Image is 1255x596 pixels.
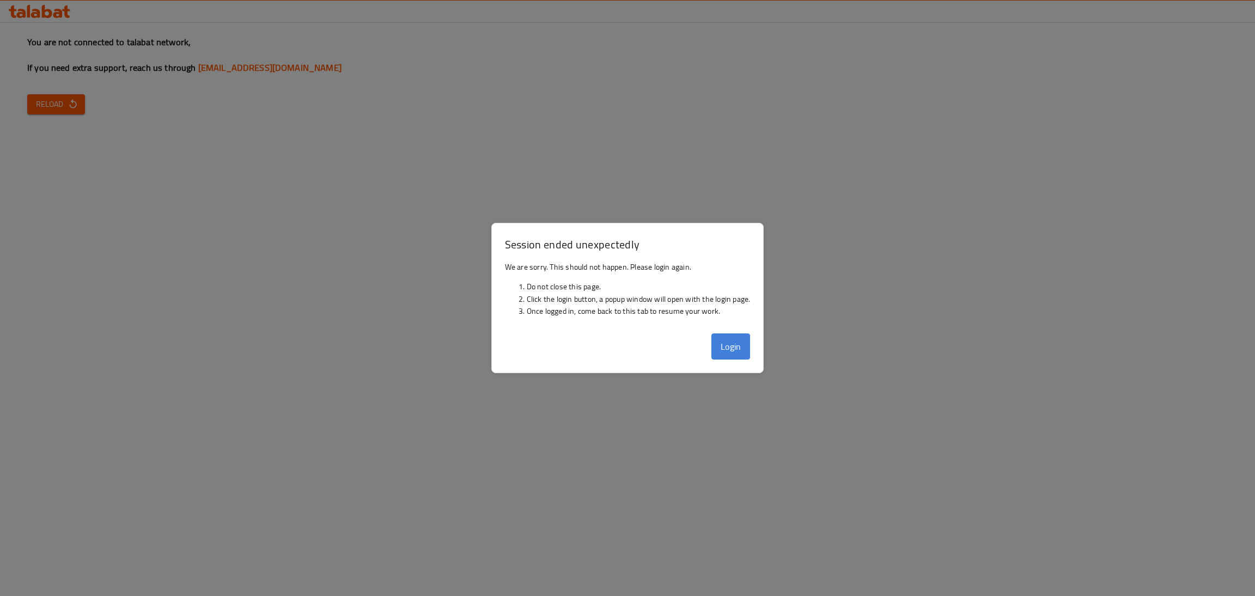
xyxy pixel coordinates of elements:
li: Click the login button, a popup window will open with the login page. [527,293,751,305]
li: Once logged in, come back to this tab to resume your work. [527,305,751,317]
div: We are sorry. This should not happen. Please login again. [492,257,764,330]
li: Do not close this page. [527,281,751,293]
button: Login [711,333,751,360]
h3: Session ended unexpectedly [505,236,751,252]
